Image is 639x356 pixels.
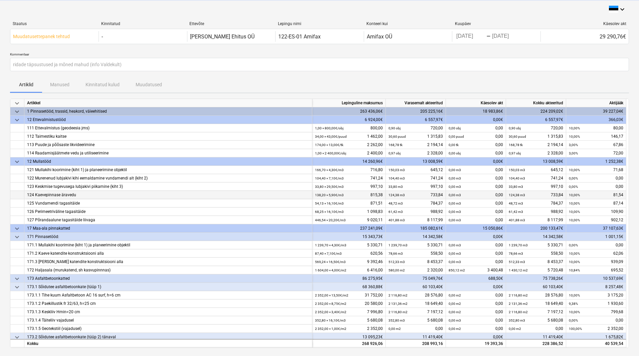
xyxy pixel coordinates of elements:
small: 0,00 m3 [449,218,461,222]
div: 173.1.1 Tihe kuum Asfaltbetoon AC 16 surf, h=6 cm [27,291,309,300]
div: 15 343,73€ [312,233,386,241]
div: 228 386,52 [506,339,566,348]
span: keyboard_arrow_down [13,116,21,124]
div: 2 352,00 [315,325,383,333]
div: 112 Taimestiku kaitse [27,132,309,141]
div: 39 227,04€ [566,107,626,116]
div: 171.2 Kaeve katendite konstruktsiooni alla [27,249,309,258]
div: Varasemalt akteeritud [386,99,446,107]
small: 2 131,36 m2 [388,302,408,306]
div: 5 680,08 [509,316,563,325]
div: 8 117,99 [509,216,563,224]
div: 125 Vundamendi tagasitäide [27,199,309,208]
small: 0,00 obj [449,126,461,130]
div: 0,00 [449,291,503,300]
small: 78,66 m3 [388,252,403,255]
div: 1 462,00 [315,132,383,141]
div: 122 Murenenud lubjakivi kihi eemaldamine vundamendi alt (kiht 2) [27,174,309,183]
div: Staatus [13,21,96,26]
div: 0,00 [449,132,503,141]
div: 688,50€ [446,274,506,283]
div: 815,38 [315,191,383,199]
div: 0,00 [449,183,503,191]
small: 2 352,00 × 13,50€ / m2 [315,293,348,297]
small: 0,00 obj [449,151,461,155]
div: 173.1.2 Paekillustik fr 32/63, h=25 cm [27,300,309,308]
small: 34,00 × 43,00€ / puud [315,135,347,138]
div: 6 557,97€ [506,116,566,124]
div: 3 175,20 [569,291,623,300]
div: 5 680,08 [315,316,383,325]
span: keyboard_arrow_down [13,99,21,107]
small: 3,00% [569,143,578,147]
div: 87,14 [569,199,623,208]
div: 60 103,40€ [506,283,566,291]
small: 850,12 m2 [449,268,465,272]
div: 716,80 [315,166,383,174]
div: 0,00 [449,258,503,266]
div: 62,06 [569,249,623,258]
div: 988,92 [509,208,563,216]
div: 5 330,71 [509,241,563,249]
small: 3,00% [569,151,578,155]
div: 123 Keskmise tugevusega lubjakivi piikamine (kiht 3) [27,183,309,191]
div: 0,00 [449,300,503,308]
small: 0,00 m3 [449,260,461,264]
small: 124,38 m3 [388,193,405,197]
div: 1 Pinnasetööd, trassid, heakord, väieehitised [27,107,309,116]
div: 0,00 [509,325,563,333]
small: 33,80 m3 [388,185,403,189]
small: 104,40 m3 [509,176,525,180]
small: 0,00 m3 [449,252,461,255]
small: 0,00 tk [449,143,459,147]
div: Käesolev akt [446,99,506,107]
small: 48,72 m3 [509,202,523,205]
div: 113 Puude ja põõsaste likvideerimine [27,141,309,149]
small: 1 239,70 × 4,30€ / m3 [315,243,346,247]
small: 9,38% [569,302,578,306]
div: 784,37 [509,199,563,208]
div: 733,84 [388,191,443,199]
div: 122-ES-01 Amifax [278,33,321,40]
small: 150,03 m3 [388,168,405,172]
small: 10,00% [569,126,580,130]
small: 10,00% [569,218,580,222]
div: 720,00 [509,124,563,132]
div: 126 Perimeetriväline tagasitäide [27,208,309,216]
div: Kokku akteeritud [506,99,566,107]
div: 988,92 [388,208,443,216]
div: 31 752,00 [315,291,383,300]
small: 10,00% [569,310,580,314]
small: 33,80 m3 [509,185,523,189]
div: 17 Maa-ala pinnakatted [27,224,309,233]
small: 2 116,80 m2 [388,310,408,314]
div: 1 315,83 [388,132,443,141]
div: 0,00 [449,199,503,208]
span: keyboard_arrow_down [13,108,21,116]
div: 10 537,69€ [566,274,626,283]
div: 6 924,00€ [312,116,386,124]
div: Ettevõte [189,21,273,26]
div: 558,50 [509,249,563,258]
p: Muudatusettepanek tehtud [13,33,70,40]
div: 200 133,47€ [506,224,566,233]
small: 168,78 tk [509,143,523,147]
small: 104,40 × 7,10€ / m3 [315,176,344,180]
div: 5 720,48 [509,266,563,274]
small: 401,88 m3 [509,218,525,222]
small: 33,80 × 29,50€ / m3 [315,185,344,189]
div: 720,00 [388,124,443,132]
div: 5 680,08 [388,316,443,325]
small: 2 352,00 × 3,40€ / m2 [315,310,346,314]
p: Artiklid [18,81,34,88]
div: 8 117,99 [388,216,443,224]
small: 10,00% [569,293,580,297]
div: 902,12 [569,216,623,224]
div: 0,00 [449,241,503,249]
div: 0,00 [449,149,503,157]
small: 104,40 m3 [388,176,405,180]
div: 0,00 [449,124,503,132]
div: 11 419,40€ [506,333,566,341]
input: Lõpp [491,32,522,41]
div: 109,90 [569,208,623,216]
